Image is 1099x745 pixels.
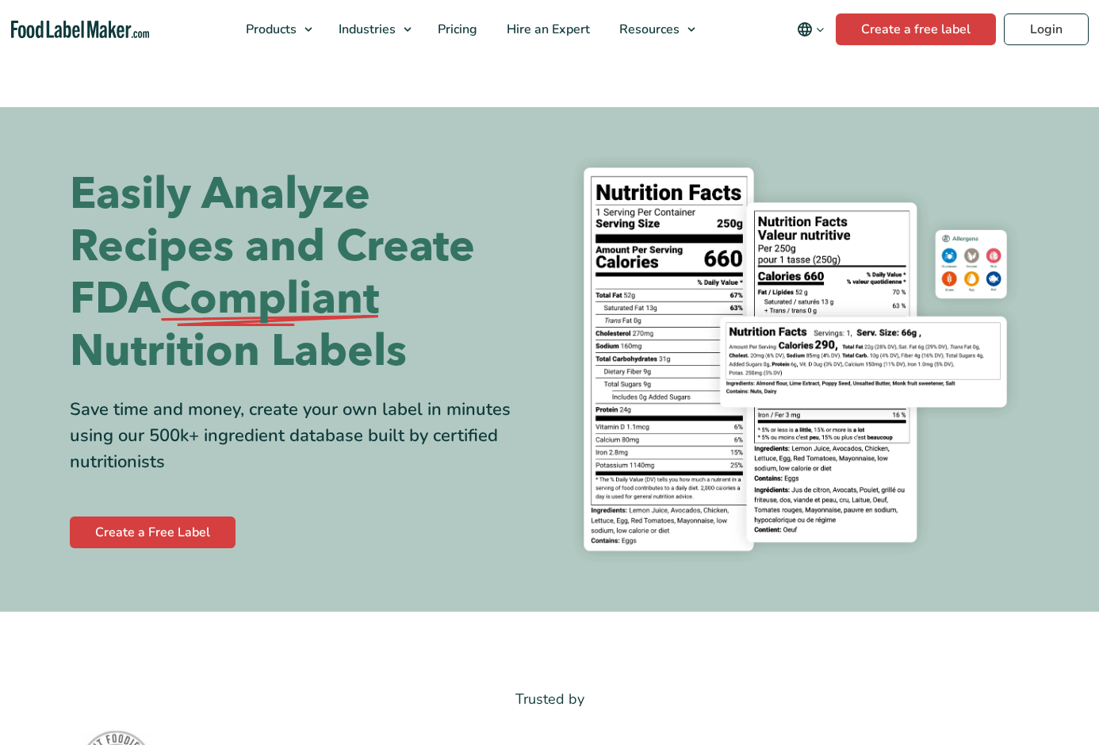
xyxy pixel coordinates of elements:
[160,273,379,325] span: Compliant
[70,168,538,378] h1: Easily Analyze Recipes and Create FDA Nutrition Labels
[1004,13,1089,45] a: Login
[70,397,538,475] div: Save time and money, create your own label in minutes using our 500k+ ingredient database built b...
[70,688,1029,711] p: Trusted by
[70,517,235,548] a: Create a Free Label
[433,21,479,38] span: Pricing
[502,21,592,38] span: Hire an Expert
[615,21,681,38] span: Resources
[836,13,996,45] a: Create a free label
[786,13,836,45] button: Change language
[241,21,298,38] span: Products
[334,21,397,38] span: Industries
[11,21,150,39] a: Food Label Maker homepage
